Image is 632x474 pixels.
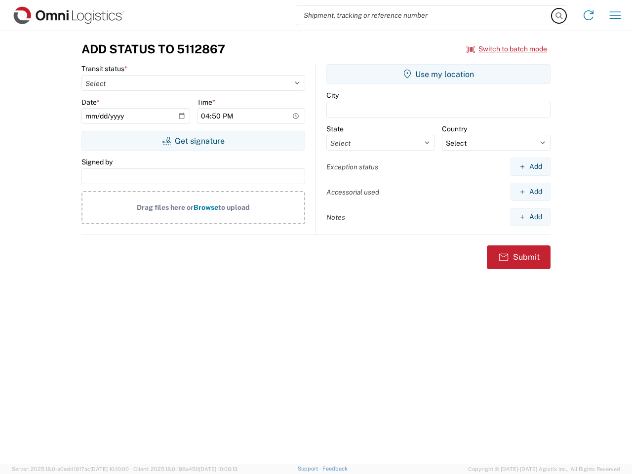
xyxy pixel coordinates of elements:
[326,91,339,100] label: City
[511,208,551,226] button: Add
[298,466,322,472] a: Support
[326,213,345,222] label: Notes
[90,466,129,472] span: [DATE] 10:10:00
[322,466,348,472] a: Feedback
[81,131,305,151] button: Get signature
[326,124,344,133] label: State
[468,465,620,474] span: Copyright © [DATE]-[DATE] Agistix Inc., All Rights Reserved
[81,98,100,107] label: Date
[81,64,127,73] label: Transit status
[137,203,194,211] span: Drag files here or
[467,41,547,57] button: Switch to batch mode
[326,188,379,197] label: Accessorial used
[326,64,551,84] button: Use my location
[81,42,225,56] h3: Add Status to 5112867
[218,203,250,211] span: to upload
[194,203,218,211] span: Browse
[326,162,378,171] label: Exception status
[487,245,551,269] button: Submit
[442,124,467,133] label: Country
[81,158,113,166] label: Signed by
[296,6,552,25] input: Shipment, tracking or reference number
[511,158,551,176] button: Add
[12,466,129,472] span: Server: 2025.18.0-a0edd1917ac
[511,183,551,201] button: Add
[133,466,237,472] span: Client: 2025.18.0-198a450
[199,466,237,472] span: [DATE] 10:06:13
[197,98,215,107] label: Time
